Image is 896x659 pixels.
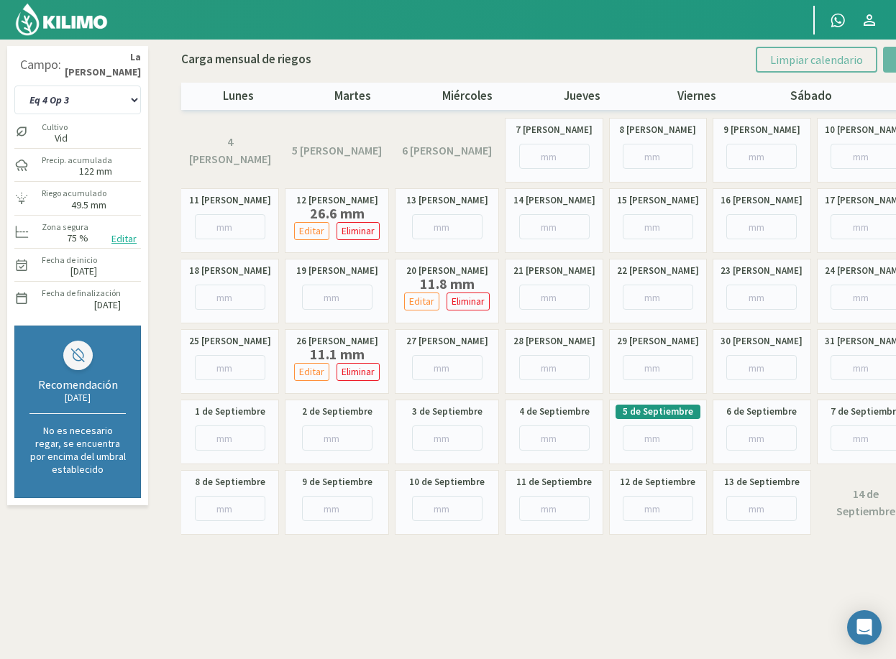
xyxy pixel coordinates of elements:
label: 11.1 mm [291,349,383,360]
label: 7 [PERSON_NAME] [516,123,593,137]
p: Editar [299,223,324,239]
label: 14 [PERSON_NAME] [513,193,595,208]
label: 28 [PERSON_NAME] [513,334,595,349]
input: mm [519,355,590,380]
button: Limpiar calendario [756,47,877,73]
label: 6 de Septiembre [726,405,797,419]
label: 12 [PERSON_NAME] [296,193,378,208]
input: mm [412,425,483,451]
p: Eliminar [342,223,375,239]
label: 11 de Septiembre [516,475,592,489]
input: mm [623,285,693,310]
input: mm [623,144,693,169]
input: mm [623,496,693,521]
input: mm [726,144,797,169]
img: Kilimo [14,2,109,37]
label: Cultivo [42,121,68,134]
input: mm [726,355,797,380]
p: Carga mensual de riegos [181,50,311,69]
label: 4 [PERSON_NAME] [188,133,272,168]
input: mm [302,285,372,310]
span: Limpiar calendario [770,52,863,67]
button: Eliminar [337,363,380,381]
button: Eliminar [447,292,490,310]
label: Precip. acumulada [42,154,112,167]
div: Open Intercom Messenger [847,610,882,645]
label: [DATE] [70,267,97,276]
label: 15 [PERSON_NAME] [617,193,699,208]
input: mm [195,214,265,239]
input: mm [302,425,372,451]
input: mm [623,425,693,451]
label: Vid [42,134,68,143]
label: Fecha de inicio [42,254,97,267]
input: mm [519,496,590,521]
label: 122 mm [79,167,112,176]
p: No es necesario regar, se encuentra por encima del umbral establecido [29,424,126,476]
label: 26 [PERSON_NAME] [296,334,378,349]
label: 11.8 mm [401,278,493,290]
input: mm [195,425,265,451]
input: mm [412,496,483,521]
input: mm [623,355,693,380]
input: mm [195,355,265,380]
label: 26.6 mm [291,208,383,219]
label: Zona segura [42,221,88,234]
label: 9 de Septiembre [302,475,372,489]
div: Campo: [20,57,61,72]
label: 23 [PERSON_NAME] [721,264,803,278]
label: 25 [PERSON_NAME] [189,334,271,349]
label: 22 [PERSON_NAME] [617,264,699,278]
input: mm [519,214,590,239]
label: 19 [PERSON_NAME] [296,264,378,278]
input: mm [519,285,590,310]
input: mm [195,496,265,521]
label: 30 [PERSON_NAME] [721,334,803,349]
label: 5 de Septiembre [623,405,693,419]
p: miércoles [411,87,525,106]
button: Editar [294,363,329,381]
input: mm [519,144,590,169]
label: 8 [PERSON_NAME] [619,123,696,137]
label: 4 de Septiembre [519,405,590,419]
button: Editar [404,292,439,310]
input: mm [302,496,372,521]
label: 20 [PERSON_NAME] [406,264,488,278]
p: Eliminar [342,364,375,380]
label: 11 [PERSON_NAME] [189,193,271,208]
label: 75 % [67,234,88,243]
p: Editar [299,364,324,380]
input: mm [726,425,797,451]
button: Editar [107,231,141,247]
input: mm [623,214,693,239]
input: mm [412,214,483,239]
label: 13 [PERSON_NAME] [406,193,488,208]
label: 16 [PERSON_NAME] [721,193,803,208]
label: 13 de Septiembre [724,475,800,489]
label: 1 de Septiembre [195,405,265,419]
label: 27 [PERSON_NAME] [406,334,488,349]
strong: La [PERSON_NAME] [61,50,141,80]
label: 3 de Septiembre [412,405,483,419]
p: Eliminar [452,293,485,310]
input: mm [195,285,265,310]
p: martes [296,87,410,106]
label: 2 de Septiembre [302,405,372,419]
label: 10 de Septiembre [409,475,485,489]
label: 5 [PERSON_NAME] [292,142,382,159]
label: Fecha de finalización [42,287,121,300]
input: mm [519,425,590,451]
input: mm [726,285,797,310]
p: jueves [525,87,639,106]
label: 6 [PERSON_NAME] [402,142,492,159]
input: mm [726,214,797,239]
p: sábado [754,87,868,106]
div: Recomendación [29,377,126,392]
label: 21 [PERSON_NAME] [513,264,595,278]
button: Editar [294,222,329,240]
label: 8 de Septiembre [195,475,265,489]
input: mm [726,496,797,521]
label: 12 de Septiembre [620,475,695,489]
label: 9 [PERSON_NAME] [723,123,800,137]
label: 18 [PERSON_NAME] [189,264,271,278]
